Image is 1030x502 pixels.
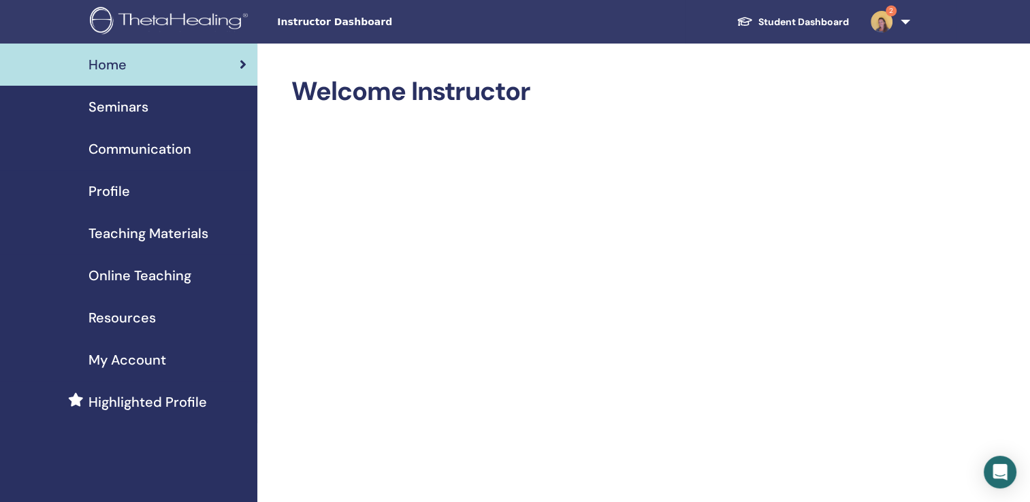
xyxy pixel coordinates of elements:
span: My Account [88,350,166,370]
span: Resources [88,307,156,328]
img: default.jpg [871,11,892,33]
span: Teaching Materials [88,223,208,244]
span: 2 [886,5,897,16]
img: logo.png [90,7,253,37]
span: Communication [88,139,191,159]
img: graduation-cap-white.svg [737,16,753,27]
span: Seminars [88,97,148,117]
span: Profile [88,181,130,201]
span: Online Teaching [88,265,191,286]
div: Open Intercom Messenger [984,456,1016,488]
a: Student Dashboard [726,10,860,35]
span: Home [88,54,127,75]
span: Instructor Dashboard [277,15,481,29]
h2: Welcome Instructor [291,76,907,107]
span: Highlighted Profile [88,392,207,412]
